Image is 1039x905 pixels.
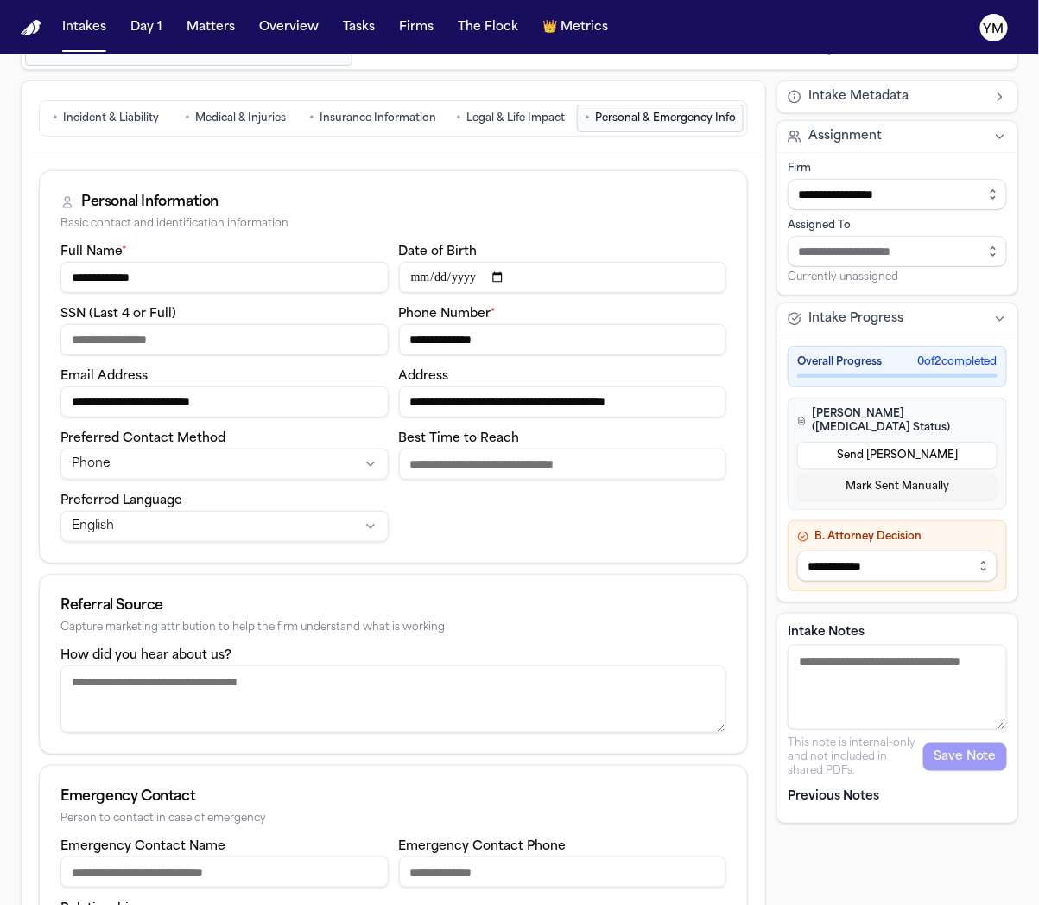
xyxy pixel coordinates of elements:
h4: [PERSON_NAME] ([MEDICAL_DATA] Status) [797,407,998,435]
label: Full Name [60,245,127,258]
span: Intake Metadata [808,88,909,105]
div: Personal Information [81,192,219,213]
button: Send [PERSON_NAME] [797,442,998,469]
label: Email Address [60,370,148,383]
button: Matters [180,12,242,43]
input: Emergency contact phone [399,857,727,888]
p: This note is internal-only and not included in shared PDFs. [788,736,923,778]
div: Referral Source [60,596,726,616]
span: Personal & Emergency Info [595,112,736,125]
input: SSN [60,324,389,355]
button: Overview [252,12,326,43]
p: Previous Notes [788,788,1007,806]
input: Emergency contact name [60,857,389,888]
button: Go to Incident & Liability [43,105,169,132]
textarea: Intake notes [788,645,1007,730]
button: Go to Legal & Life Impact [448,105,574,132]
input: Email address [60,386,389,417]
input: Date of birth [399,262,727,293]
label: SSN (Last 4 or Full) [60,308,176,321]
span: • [456,110,461,127]
input: Assign to staff member [788,236,1007,267]
label: Address [399,370,449,383]
div: Firm [788,162,1007,175]
label: Date of Birth [399,245,478,258]
div: Assigned To [788,219,1007,233]
label: How did you hear about us? [60,649,231,662]
button: Intakes [55,12,113,43]
button: Go to Insurance Information [302,105,445,132]
span: 0 of 2 completed [917,355,998,369]
span: Currently unassigned [788,271,898,284]
button: The Flock [451,12,525,43]
span: Assignment [808,128,882,145]
button: Go to Personal & Emergency Info [577,105,744,132]
input: Select firm [788,179,1007,210]
label: Phone Number [399,308,497,321]
div: Basic contact and identification information [60,218,726,231]
label: Intake Notes [788,624,1007,641]
label: Preferred Contact Method [60,432,225,445]
input: Phone number [399,324,727,355]
span: • [53,110,58,127]
span: Insurance Information [320,112,437,125]
label: Emergency Contact Name [60,840,225,853]
button: Firms [392,12,440,43]
span: • [585,110,590,127]
img: Finch Logo [21,20,41,36]
span: Incident & Liability [63,112,159,125]
button: Intake Metadata [777,81,1017,112]
button: Tasks [336,12,382,43]
span: Legal & Life Impact [466,112,565,125]
div: Capture marketing attribution to help the firm understand what is working [60,621,726,634]
span: Medical & Injuries [195,112,287,125]
label: Best Time to Reach [399,432,520,445]
span: • [185,110,190,127]
input: Best time to reach [399,449,727,480]
span: Overall Progress [797,355,882,369]
button: Day 1 [124,12,169,43]
div: Emergency Contact [60,787,726,807]
label: Emergency Contact Phone [399,840,567,853]
span: • [310,110,315,127]
button: crownMetrics [535,12,615,43]
button: Assignment [777,121,1017,152]
input: Full name [60,262,389,293]
button: Intake Progress [777,303,1017,335]
label: Preferred Language [60,494,182,507]
button: Mark Sent Manually [797,473,998,500]
div: Person to contact in case of emergency [60,813,726,825]
h4: B. Attorney Decision [797,530,998,544]
input: Address [399,386,727,417]
span: Intake Progress [808,310,903,328]
a: Home [21,20,41,36]
button: Go to Medical & Injuries [173,105,299,132]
